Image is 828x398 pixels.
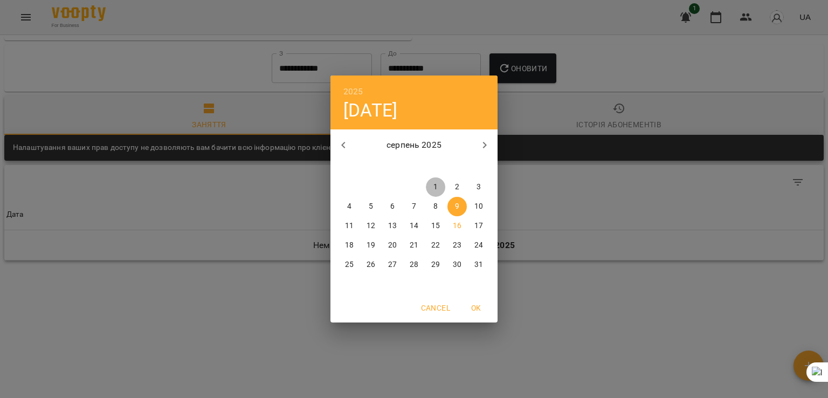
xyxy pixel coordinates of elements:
p: 12 [367,221,375,231]
button: 10 [469,197,488,216]
button: 17 [469,216,488,236]
button: 26 [361,255,381,275]
p: 3 [477,182,481,193]
button: 22 [426,236,445,255]
p: 22 [431,240,440,251]
p: 28 [410,259,418,270]
p: 14 [410,221,418,231]
p: 8 [433,201,438,212]
p: 17 [474,221,483,231]
button: 11 [340,216,359,236]
button: 16 [447,216,467,236]
button: [DATE] [343,99,397,121]
span: пт [426,161,445,172]
button: 27 [383,255,402,275]
button: 2025 [343,84,363,99]
span: пн [340,161,359,172]
button: 23 [447,236,467,255]
p: 29 [431,259,440,270]
button: 15 [426,216,445,236]
button: 21 [404,236,424,255]
span: нд [469,161,488,172]
button: 13 [383,216,402,236]
p: 9 [455,201,459,212]
button: 25 [340,255,359,275]
p: 27 [388,259,397,270]
button: OK [459,298,493,318]
p: 4 [347,201,351,212]
p: 6 [390,201,395,212]
p: 15 [431,221,440,231]
span: вт [361,161,381,172]
p: 21 [410,240,418,251]
p: 16 [453,221,461,231]
p: 31 [474,259,483,270]
p: 19 [367,240,375,251]
button: 28 [404,255,424,275]
span: чт [404,161,424,172]
button: 7 [404,197,424,216]
button: 30 [447,255,467,275]
button: 4 [340,197,359,216]
p: 11 [345,221,354,231]
span: сб [447,161,467,172]
button: 9 [447,197,467,216]
button: 29 [426,255,445,275]
p: 13 [388,221,397,231]
button: 2 [447,177,467,197]
p: 7 [412,201,416,212]
p: 18 [345,240,354,251]
p: 20 [388,240,397,251]
p: 5 [369,201,373,212]
button: Cancel [417,298,454,318]
p: 2 [455,182,459,193]
p: 26 [367,259,375,270]
p: 10 [474,201,483,212]
button: 5 [361,197,381,216]
span: Cancel [421,301,450,314]
button: 6 [383,197,402,216]
button: 20 [383,236,402,255]
p: 25 [345,259,354,270]
button: 18 [340,236,359,255]
span: OK [463,301,489,314]
span: ср [383,161,402,172]
p: 30 [453,259,461,270]
p: 24 [474,240,483,251]
button: 3 [469,177,488,197]
button: 14 [404,216,424,236]
p: 1 [433,182,438,193]
p: 23 [453,240,461,251]
button: 1 [426,177,445,197]
button: 31 [469,255,488,275]
button: 24 [469,236,488,255]
button: 12 [361,216,381,236]
p: серпень 2025 [356,139,472,152]
button: 8 [426,197,445,216]
button: 19 [361,236,381,255]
